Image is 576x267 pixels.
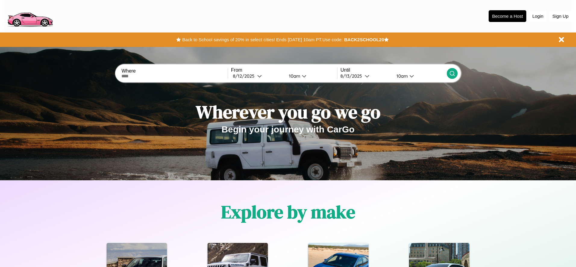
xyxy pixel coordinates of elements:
button: Become a Host [489,10,526,22]
label: Where [121,68,227,74]
button: 10am [284,73,337,79]
h1: Explore by make [221,200,355,224]
button: Login [529,11,546,22]
b: BACK2SCHOOL20 [344,37,384,42]
button: 10am [392,73,446,79]
div: 10am [393,73,409,79]
img: logo [5,3,55,28]
div: 10am [286,73,302,79]
div: 8 / 13 / 2025 [340,73,365,79]
label: Until [340,67,446,73]
button: Sign Up [549,11,571,22]
button: Back to School savings of 20% in select cities! Ends [DATE] 10am PT.Use code: [181,36,344,44]
button: 8/12/2025 [231,73,284,79]
div: 8 / 12 / 2025 [233,73,257,79]
label: From [231,67,337,73]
